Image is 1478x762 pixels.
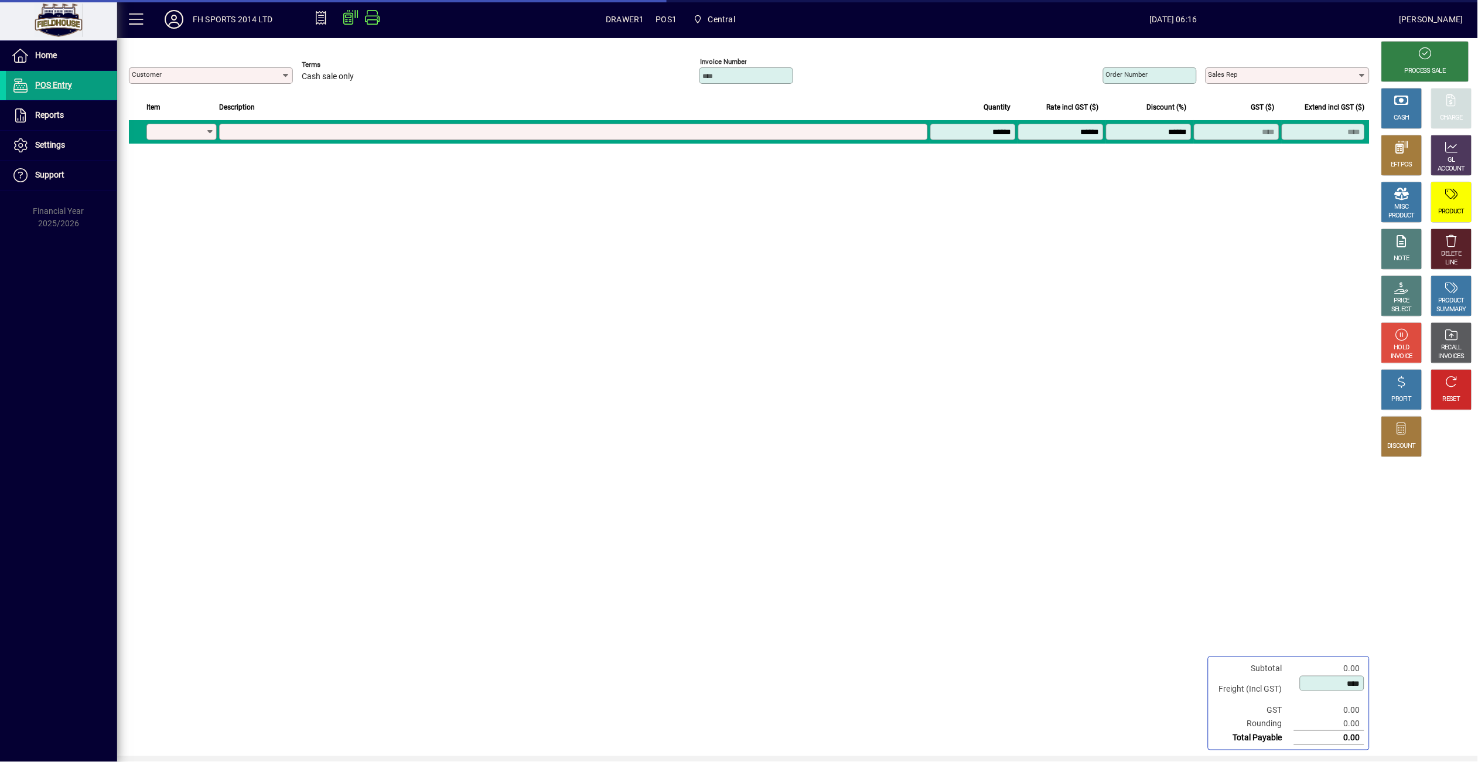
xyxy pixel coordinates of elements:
[1213,675,1294,703] td: Freight (Incl GST)
[656,10,677,29] span: POS1
[984,101,1011,114] span: Quantity
[1394,297,1410,305] div: PRICE
[1446,258,1457,267] div: LINE
[948,10,1400,29] span: [DATE] 06:16
[6,41,117,70] a: Home
[1147,101,1187,114] span: Discount (%)
[1400,10,1463,29] div: [PERSON_NAME]
[146,101,161,114] span: Item
[1388,442,1416,451] div: DISCOUNT
[1251,101,1275,114] span: GST ($)
[6,161,117,190] a: Support
[1438,165,1465,174] div: ACCOUNT
[6,101,117,130] a: Reports
[302,72,354,81] span: Cash sale only
[1439,352,1464,361] div: INVOICES
[1391,161,1413,169] div: EFTPOS
[1213,662,1294,675] td: Subtotal
[1213,731,1294,745] td: Total Payable
[1106,70,1148,79] mat-label: Order number
[1392,395,1412,404] div: PROFIT
[155,9,193,30] button: Profile
[1394,254,1409,263] div: NOTE
[132,70,162,79] mat-label: Customer
[302,61,372,69] span: Terms
[1437,305,1466,314] div: SUMMARY
[35,110,64,120] span: Reports
[1394,114,1409,123] div: CASH
[708,10,735,29] span: Central
[193,10,272,29] div: FH SPORTS 2014 LTD
[1047,101,1099,114] span: Rate incl GST ($)
[1294,717,1364,731] td: 0.00
[35,170,64,179] span: Support
[1394,343,1409,352] div: HOLD
[1442,343,1462,352] div: RECALL
[1213,717,1294,731] td: Rounding
[1294,662,1364,675] td: 0.00
[1294,703,1364,717] td: 0.00
[1438,297,1465,305] div: PRODUCT
[606,10,644,29] span: DRAWER1
[35,80,72,90] span: POS Entry
[1209,70,1238,79] mat-label: Sales rep
[1294,731,1364,745] td: 0.00
[1213,703,1294,717] td: GST
[1442,250,1462,258] div: DELETE
[688,9,740,30] span: Central
[1392,305,1412,314] div: SELECT
[1441,114,1463,123] div: CHARGE
[1388,212,1415,220] div: PRODUCT
[1405,67,1446,76] div: PROCESS SALE
[1395,203,1409,212] div: MISC
[35,50,57,60] span: Home
[1391,352,1412,361] div: INVOICE
[219,101,255,114] span: Description
[1443,395,1460,404] div: RESET
[1448,156,1456,165] div: GL
[1305,101,1365,114] span: Extend incl GST ($)
[35,140,65,149] span: Settings
[700,57,747,66] mat-label: Invoice number
[6,131,117,160] a: Settings
[1438,207,1465,216] div: PRODUCT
